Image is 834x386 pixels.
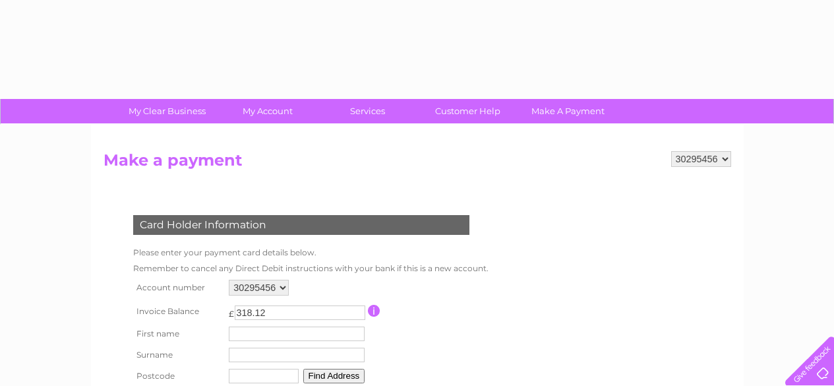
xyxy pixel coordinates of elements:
[104,151,731,176] h2: Make a payment
[130,323,226,344] th: First name
[368,305,380,317] input: Information
[514,99,622,123] a: Make A Payment
[133,215,469,235] div: Card Holder Information
[130,245,492,261] td: Please enter your payment card details below.
[130,344,226,366] th: Surname
[303,369,365,383] button: Find Address
[113,99,222,123] a: My Clear Business
[213,99,322,123] a: My Account
[229,302,234,319] td: £
[313,99,422,123] a: Services
[130,261,492,276] td: Remember to cancel any Direct Debit instructions with your bank if this is a new account.
[130,276,226,299] th: Account number
[413,99,522,123] a: Customer Help
[130,299,226,323] th: Invoice Balance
